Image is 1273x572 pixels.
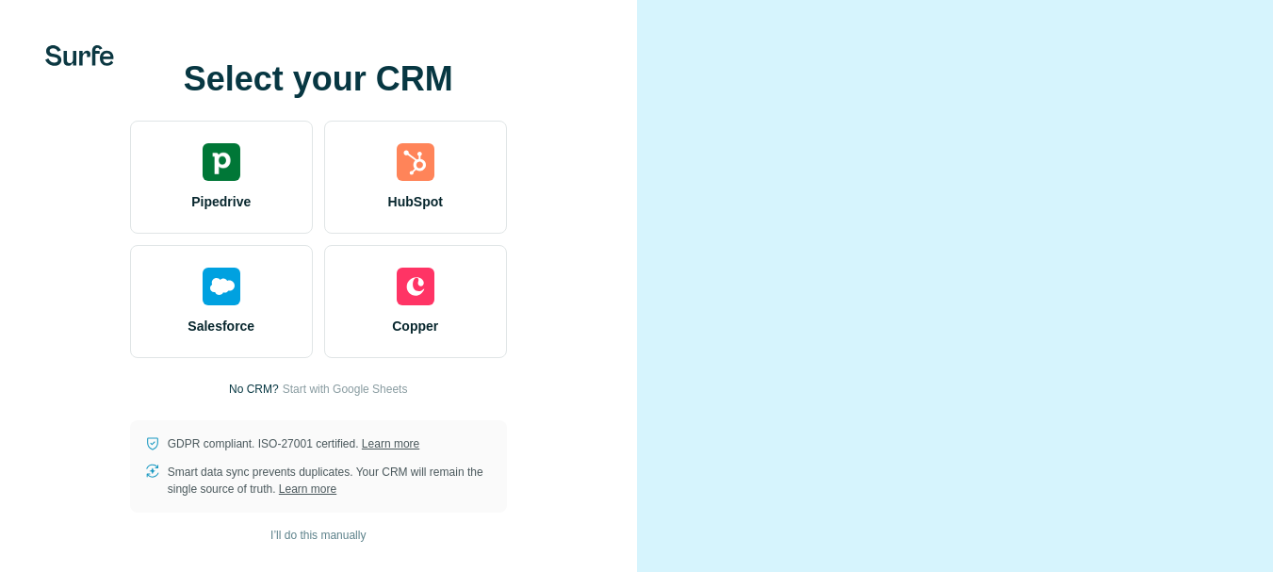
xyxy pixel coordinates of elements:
[397,143,434,181] img: hubspot's logo
[229,381,279,398] p: No CRM?
[168,435,419,452] p: GDPR compliant. ISO-27001 certified.
[397,268,434,305] img: copper's logo
[188,317,254,335] span: Salesforce
[270,527,366,544] span: I’ll do this manually
[203,268,240,305] img: salesforce's logo
[279,482,336,496] a: Learn more
[130,60,507,98] h1: Select your CRM
[362,437,419,450] a: Learn more
[168,464,492,498] p: Smart data sync prevents duplicates. Your CRM will remain the single source of truth.
[45,45,114,66] img: Surfe's logo
[283,381,408,398] button: Start with Google Sheets
[257,521,379,549] button: I’ll do this manually
[388,192,443,211] span: HubSpot
[392,317,438,335] span: Copper
[191,192,251,211] span: Pipedrive
[203,143,240,181] img: pipedrive's logo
